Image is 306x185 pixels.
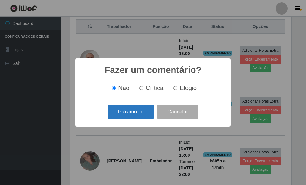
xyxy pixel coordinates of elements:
span: Não [118,85,129,91]
button: Cancelar [157,105,198,119]
h2: Fazer um comentário? [104,65,202,75]
input: Crítica [139,86,143,90]
span: Crítica [146,85,164,91]
span: Elogio [180,85,197,91]
input: Não [112,86,116,90]
input: Elogio [173,86,177,90]
button: Próximo → [108,105,154,119]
